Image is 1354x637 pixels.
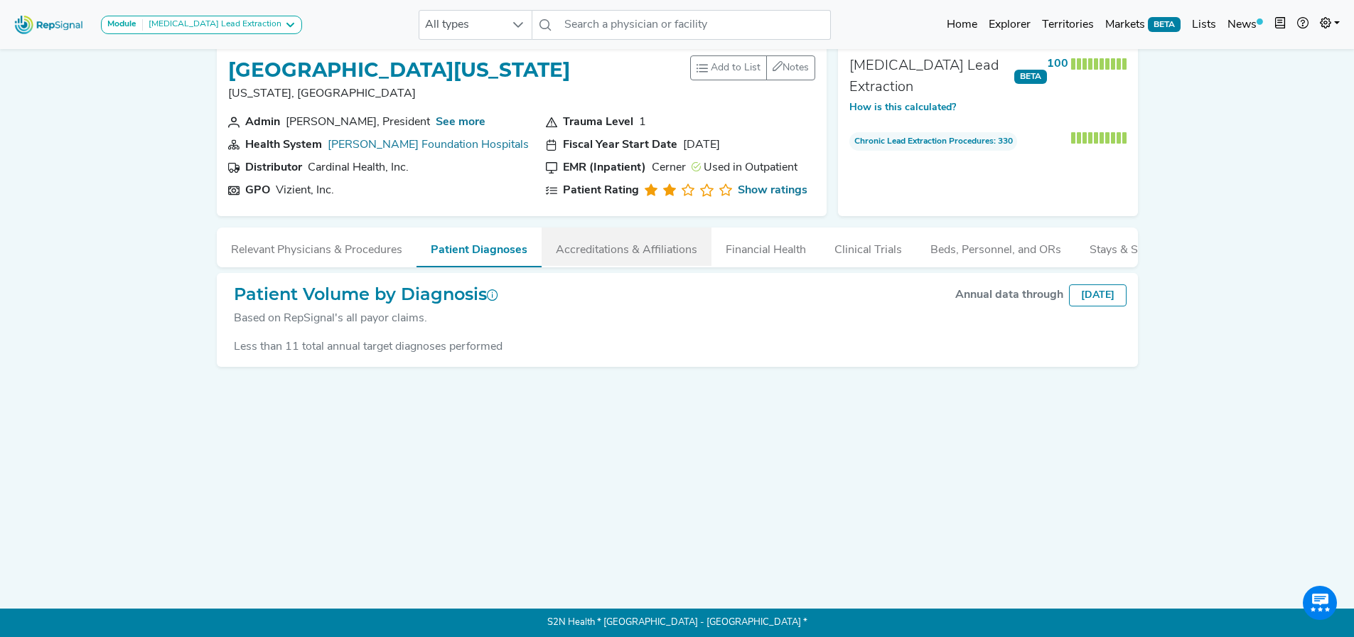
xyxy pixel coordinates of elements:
[711,60,761,75] span: Add to List
[217,227,417,266] button: Relevant Physicians & Procedures
[417,227,542,267] button: Patient Diagnoses
[1269,11,1291,39] button: Intel Book
[1100,11,1186,39] a: MarketsBETA
[245,182,270,199] div: GPO
[234,284,498,305] h2: Patient Volume by Diagnosis
[783,63,809,73] span: Notes
[1047,58,1068,70] strong: 100
[690,55,815,80] div: toolbar
[652,159,686,176] div: Cerner
[228,85,570,102] p: [US_STATE], [GEOGRAPHIC_DATA]
[563,182,639,199] div: Patient Rating
[766,55,815,80] button: Notes
[328,139,529,151] a: [PERSON_NAME] Foundation Hospitals
[941,11,983,39] a: Home
[916,227,1075,266] button: Beds, Personnel, and ORs
[849,132,1017,151] span: : 330
[436,117,485,128] a: See more
[286,114,430,131] div: Gregory J. Argyros, President
[639,114,646,131] div: 1
[328,136,529,154] div: Kaiser Foundation Hospitals
[820,227,916,266] button: Clinical Trials
[955,287,1063,304] div: Annual data through
[228,338,1127,355] div: Less than 11 total annual target diagnoses performed
[849,100,956,115] button: How is this calculated?
[1186,11,1222,39] a: Lists
[1036,11,1100,39] a: Territories
[228,58,570,82] h1: [GEOGRAPHIC_DATA][US_STATE]
[276,182,334,199] div: Vizient, Inc.
[690,55,767,80] button: Add to List
[308,159,409,176] div: Cardinal Health, Inc.
[1075,227,1188,266] button: Stays & Services
[563,136,677,154] div: Fiscal Year Start Date
[692,159,797,176] div: Used in Outpatient
[563,159,646,176] div: EMR (Inpatient)
[563,114,633,131] div: Trauma Level
[542,227,711,266] button: Accreditations & Affiliations
[1148,17,1181,31] span: BETA
[245,114,280,131] div: Admin
[854,135,994,148] span: Chronic Lead Extraction Procedures
[711,227,820,266] button: Financial Health
[683,136,720,154] div: [DATE]
[101,16,302,34] button: Module[MEDICAL_DATA] Lead Extraction
[1014,70,1047,84] span: BETA
[245,136,322,154] div: Health System
[217,609,1138,637] p: S2N Health * [GEOGRAPHIC_DATA] - [GEOGRAPHIC_DATA] *
[107,20,136,28] strong: Module
[419,11,505,39] span: All types
[738,182,807,199] a: Show ratings
[245,159,302,176] div: Distributor
[983,11,1036,39] a: Explorer
[559,10,830,40] input: Search a physician or facility
[1222,11,1269,39] a: News
[849,55,1009,98] div: [MEDICAL_DATA] Lead Extraction
[1069,284,1127,306] div: [DATE]
[143,19,281,31] div: [MEDICAL_DATA] Lead Extraction
[286,114,430,131] div: [PERSON_NAME], President
[234,310,498,327] div: Based on RepSignal's all payor claims.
